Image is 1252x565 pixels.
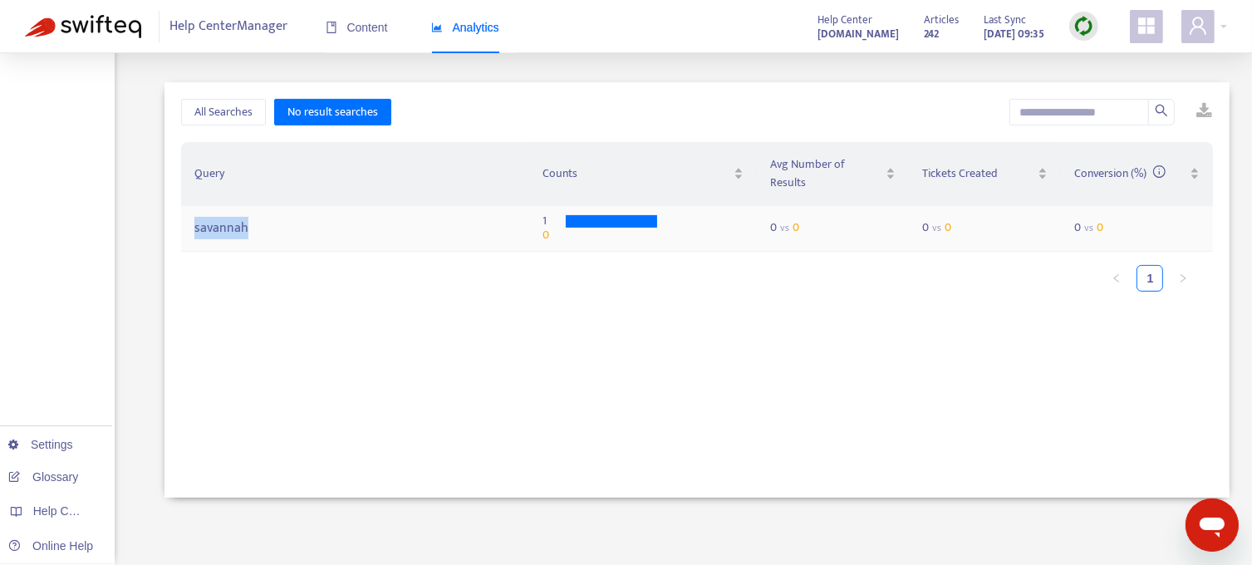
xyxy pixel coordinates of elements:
[770,221,799,235] div: 0
[817,25,899,43] strong: [DOMAIN_NAME]
[757,142,909,206] th: Avg Number of Results
[543,214,559,228] span: 1
[984,11,1026,29] span: Last Sync
[1074,221,1103,235] div: 0
[922,165,1034,183] span: Tickets Created
[543,165,731,183] span: Counts
[181,99,266,125] button: All Searches
[1073,16,1094,37] img: sync.dc5367851b00ba804db3.png
[909,142,1061,206] th: Tickets Created
[1186,499,1239,552] iframe: Button to launch messaging window
[817,11,872,29] span: Help Center
[817,24,899,43] a: [DOMAIN_NAME]
[1137,266,1162,291] a: 1
[1103,265,1130,292] button: left
[431,22,443,33] span: area-chart
[932,219,941,236] span: vs
[1103,265,1130,292] li: Previous Page
[8,470,78,484] a: Glossary
[431,21,499,34] span: Analytics
[924,11,959,29] span: Articles
[1074,164,1166,183] span: Conversion (%)
[1137,265,1163,292] li: 1
[1112,273,1122,283] span: left
[945,218,951,237] span: 0
[1155,104,1168,117] span: search
[287,103,378,121] span: No result searches
[1097,218,1103,237] span: 0
[194,220,515,236] div: savannah
[8,438,73,451] a: Settings
[543,228,559,243] span: 0
[793,218,799,237] span: 0
[8,539,93,553] a: Online Help
[194,103,253,121] span: All Searches
[529,142,758,206] th: Counts
[170,11,288,42] span: Help Center Manager
[1170,265,1196,292] button: right
[181,142,528,206] th: Query
[326,21,388,34] span: Content
[1178,273,1188,283] span: right
[274,99,391,125] button: No result searches
[1137,16,1156,36] span: appstore
[326,22,337,33] span: book
[922,221,951,235] div: 0
[780,219,789,236] span: vs
[770,155,882,192] span: Avg Number of Results
[25,15,141,38] img: Swifteq
[924,25,939,43] strong: 242
[984,25,1044,43] strong: [DATE] 09:35
[1188,16,1208,36] span: user
[1084,219,1093,236] span: vs
[1170,265,1196,292] li: Next Page
[33,504,101,518] span: Help Centers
